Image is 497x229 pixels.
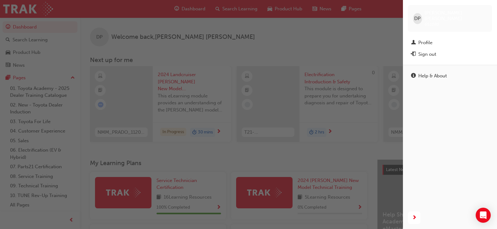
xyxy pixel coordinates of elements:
span: exit-icon [411,52,416,57]
span: DP [414,15,420,22]
span: [PERSON_NAME] [PERSON_NAME] [425,10,487,21]
div: Sign out [418,51,436,58]
span: 651085 [425,22,439,27]
a: Help & About [408,70,492,82]
button: Sign out [408,49,492,60]
span: next-icon [412,214,417,222]
span: info-icon [411,73,416,79]
span: man-icon [411,40,416,46]
div: Help & About [418,72,447,80]
div: Profile [418,39,432,46]
a: Profile [408,37,492,49]
div: Open Intercom Messenger [476,208,491,223]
